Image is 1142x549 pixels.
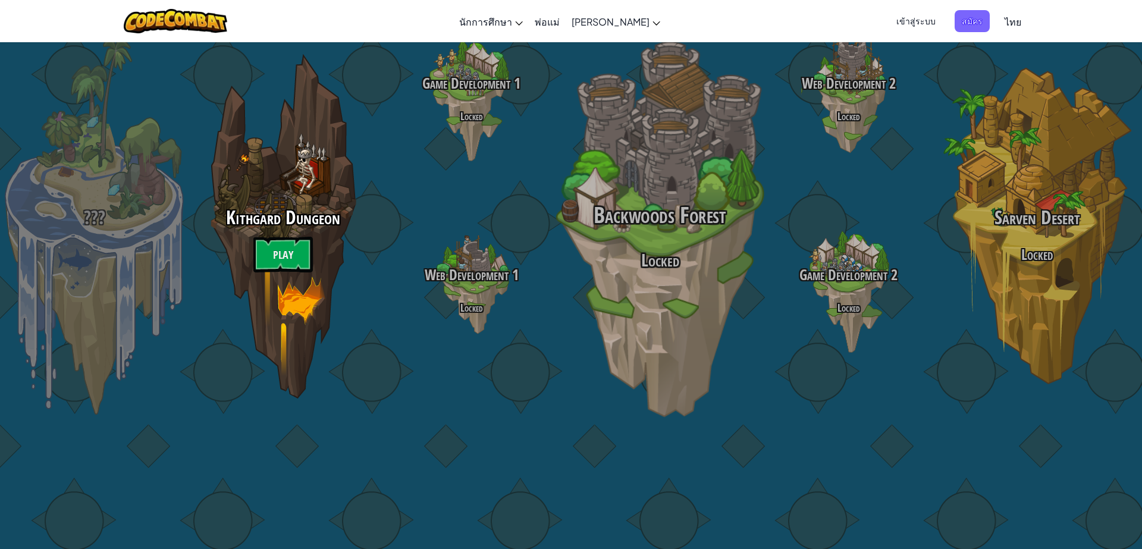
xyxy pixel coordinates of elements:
h4: Locked [377,302,566,313]
a: Play [253,237,313,272]
span: Game Development 1 [422,73,520,93]
h4: Locked [377,111,566,122]
a: พ่อแม่ [529,5,566,37]
button: สมัคร [955,10,990,32]
span: Web Development 2 [802,73,896,93]
a: [PERSON_NAME] [566,5,666,37]
span: Backwoods Forest [594,200,726,231]
span: Web Development 1 [425,265,519,285]
a: นักการศึกษา [453,5,529,37]
span: นักการศึกษา [459,15,512,28]
span: Game Development 2 [799,265,898,285]
img: CodeCombat logo [124,9,228,33]
span: Sarven Desert [994,205,1080,230]
button: เข้าสู่ระบบ [889,10,943,32]
h4: Locked [754,302,943,313]
a: ไทย [999,5,1027,37]
span: Kithgard Dungeon [226,205,340,230]
h3: Locked [943,247,1131,263]
span: [PERSON_NAME] [572,15,650,28]
h3: Locked [547,251,773,270]
h4: Locked [754,111,943,122]
span: ไทย [1005,15,1021,28]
